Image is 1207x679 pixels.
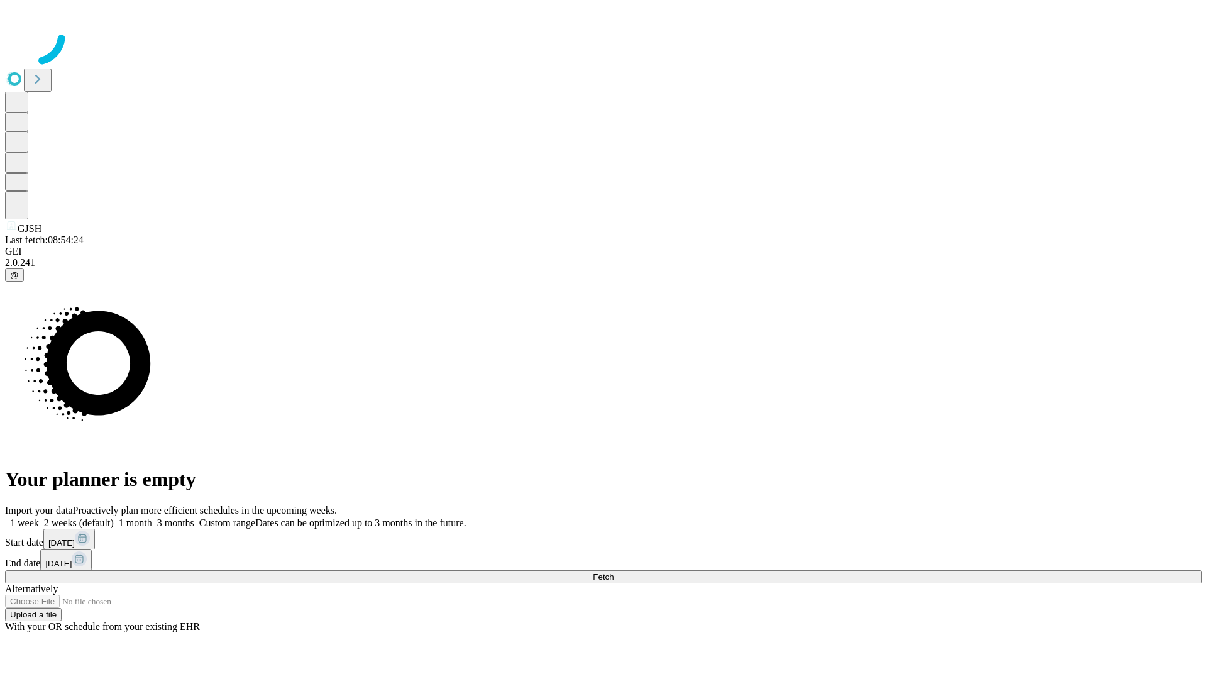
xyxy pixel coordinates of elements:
[5,529,1202,549] div: Start date
[5,235,84,245] span: Last fetch: 08:54:24
[45,559,72,568] span: [DATE]
[5,257,1202,268] div: 2.0.241
[48,538,75,548] span: [DATE]
[5,583,58,594] span: Alternatively
[5,608,62,621] button: Upload a file
[10,270,19,280] span: @
[40,549,92,570] button: [DATE]
[157,517,194,528] span: 3 months
[593,572,614,582] span: Fetch
[5,246,1202,257] div: GEI
[44,517,114,528] span: 2 weeks (default)
[255,517,466,528] span: Dates can be optimized up to 3 months in the future.
[119,517,152,528] span: 1 month
[43,529,95,549] button: [DATE]
[5,268,24,282] button: @
[5,621,200,632] span: With your OR schedule from your existing EHR
[199,517,255,528] span: Custom range
[73,505,337,516] span: Proactively plan more efficient schedules in the upcoming weeks.
[18,223,41,234] span: GJSH
[5,505,73,516] span: Import your data
[10,517,39,528] span: 1 week
[5,468,1202,491] h1: Your planner is empty
[5,549,1202,570] div: End date
[5,570,1202,583] button: Fetch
